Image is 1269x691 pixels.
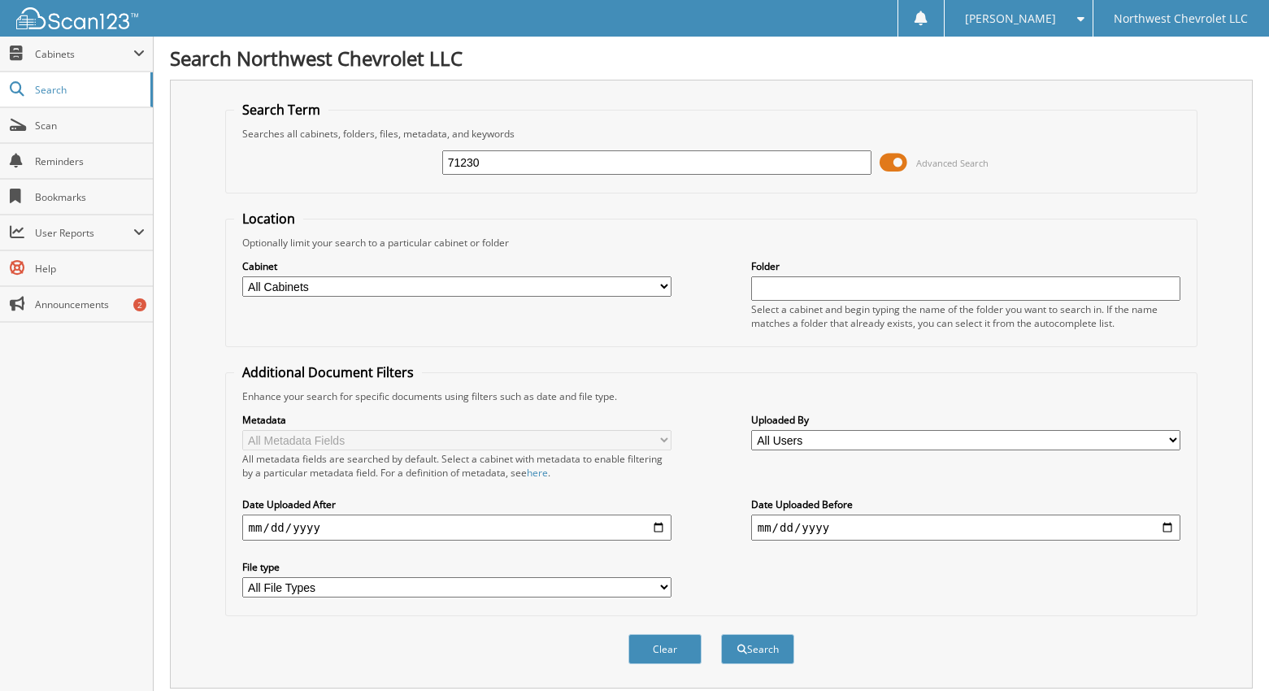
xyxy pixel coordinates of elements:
label: Uploaded By [751,413,1181,427]
span: Search [35,83,142,97]
input: start [242,515,672,541]
span: Cabinets [35,47,133,61]
div: Searches all cabinets, folders, files, metadata, and keywords [234,127,1189,141]
a: here [527,466,548,480]
span: Scan [35,119,145,133]
div: Enhance your search for specific documents using filters such as date and file type. [234,389,1189,403]
img: scan123-logo-white.svg [16,7,138,29]
label: Date Uploaded Before [751,498,1181,511]
label: Folder [751,259,1181,273]
button: Clear [628,634,702,664]
span: Announcements [35,298,145,311]
span: User Reports [35,226,133,240]
span: Reminders [35,154,145,168]
label: Cabinet [242,259,672,273]
div: All metadata fields are searched by default. Select a cabinet with metadata to enable filtering b... [242,452,672,480]
button: Search [721,634,794,664]
span: Bookmarks [35,190,145,204]
legend: Additional Document Filters [234,363,422,381]
div: 2 [133,298,146,311]
label: Metadata [242,413,672,427]
h1: Search Northwest Chevrolet LLC [170,45,1253,72]
span: Northwest Chevrolet LLC [1114,14,1248,24]
label: File type [242,560,672,574]
label: Date Uploaded After [242,498,672,511]
div: Select a cabinet and begin typing the name of the folder you want to search in. If the name match... [751,302,1181,330]
span: Help [35,262,145,276]
div: Optionally limit your search to a particular cabinet or folder [234,236,1189,250]
span: Advanced Search [916,157,989,169]
span: [PERSON_NAME] [965,14,1056,24]
input: end [751,515,1181,541]
legend: Location [234,210,303,228]
legend: Search Term [234,101,328,119]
